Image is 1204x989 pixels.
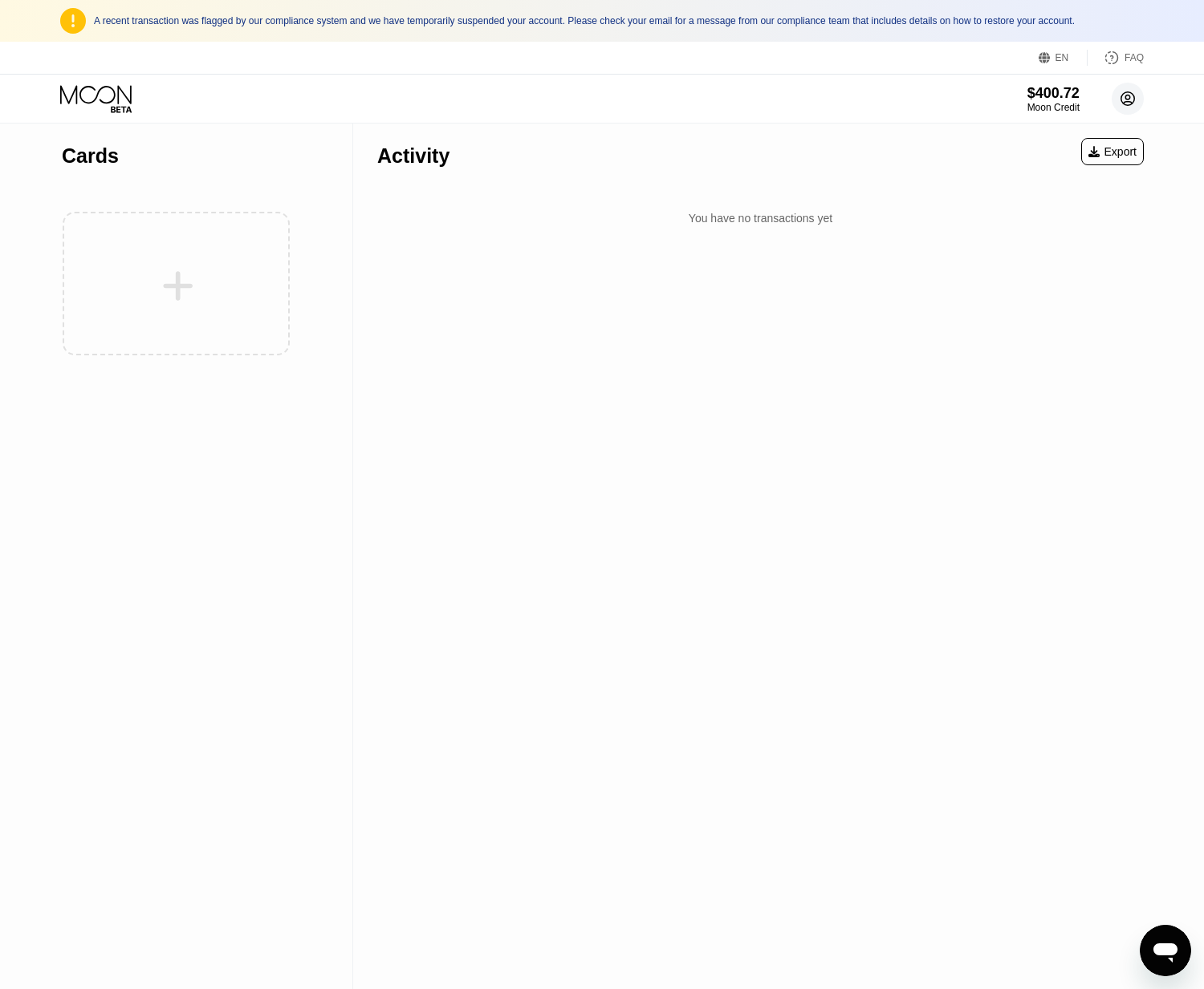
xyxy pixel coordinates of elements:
div: Export [1081,138,1144,165]
div: Cards [62,144,119,168]
div: Activity [377,144,449,168]
div: EN [1056,52,1069,63]
iframe: Button to launch messaging window [1140,925,1191,976]
div: $400.72Moon Credit [1027,85,1080,113]
div: FAQ [1088,50,1144,66]
div: FAQ [1125,52,1144,63]
div: You have no transactions yet [377,204,1144,233]
div: Moon Credit [1027,102,1080,113]
div: A recent transaction was flagged by our compliance system and we have temporarily suspended your ... [94,15,1144,26]
div: $400.72 [1027,85,1080,102]
div: EN [1039,50,1088,66]
div: Export [1088,145,1137,158]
